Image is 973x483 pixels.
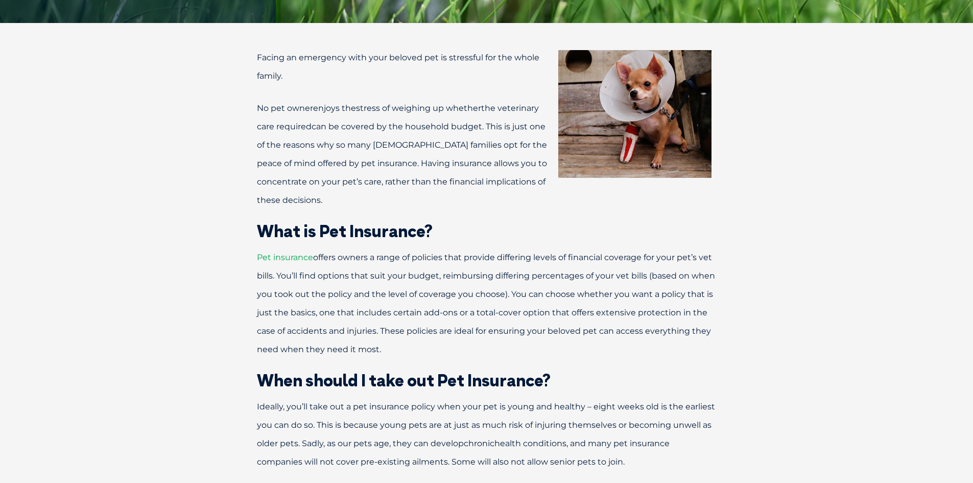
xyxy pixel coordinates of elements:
[464,439,494,448] span: chronic
[257,103,539,131] span: the veterinary care required
[257,122,547,168] span: can be covered by the household budget. This is just one of the reasons why so many [DEMOGRAPHIC_...
[313,103,356,113] span: enjoys the
[221,372,752,388] h2: When should I take out Pet Insurance?
[257,252,715,354] span: offers owners a range of policies that provide differing levels of financial coverage for your pe...
[264,103,313,113] span: o pet owner
[221,223,752,239] h2: What is Pet Insurance?
[257,158,547,205] span: . Having insurance allows you to concentrate on your pet’s care, rather than the financial implic...
[257,252,313,262] a: Pet insurance
[257,53,539,81] span: Facing an emergency with your beloved pet is stressful for the whole family.
[558,50,711,178] img: Dog recovering from medical condition
[356,103,481,113] span: stress of weighing up whether
[257,103,264,113] span: N
[257,402,715,448] span: Ideally, you’ll take out a pet insurance policy when your pet is young and healthy – eight weeks ...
